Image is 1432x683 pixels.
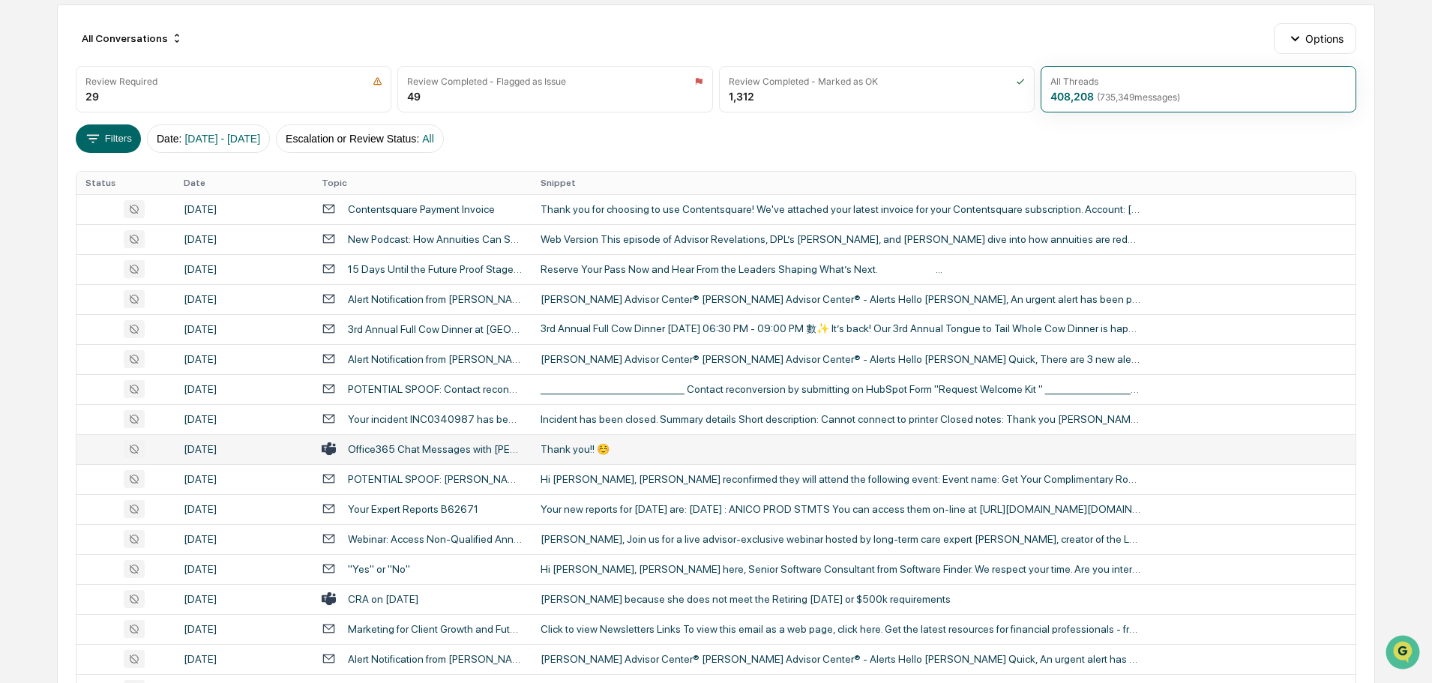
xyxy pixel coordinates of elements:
[15,190,27,202] div: 🖐️
[348,413,523,425] div: Your incident INC0340987 has been closed
[184,473,304,485] div: [DATE]
[407,90,421,103] div: 49
[184,293,304,305] div: [DATE]
[313,172,532,194] th: Topic
[184,263,304,275] div: [DATE]
[76,26,189,50] div: All Conversations
[149,254,181,265] span: Pylon
[541,563,1140,575] div: Hi [PERSON_NAME], [PERSON_NAME] here, Senior Software Consultant from Software Finder. We respect...
[30,217,94,232] span: Data Lookup
[348,473,523,485] div: POTENTIAL SPOOF: [PERSON_NAME] reconfirmed attendance for Get Your Complimentary Roadmap for Reti...
[541,413,1140,425] div: Incident has been closed. Summary details Short description: Cannot connect to printer Closed not...
[348,503,478,515] div: Your Expert Reports B62671
[348,623,523,635] div: Marketing for Client Growth and Future M&A Opportunities
[9,211,100,238] a: 🔎Data Lookup
[15,31,273,55] p: How can we help?
[541,653,1140,665] div: [PERSON_NAME] Advisor Center® [PERSON_NAME] Advisor Center® - Alerts Hello [PERSON_NAME] Quick, A...
[541,473,1140,485] div: Hi [PERSON_NAME], [PERSON_NAME] reconfirmed they will attend the following event: Event name: Get...
[729,90,754,103] div: 1,312
[184,233,304,245] div: [DATE]
[76,172,174,194] th: Status
[1384,634,1425,674] iframe: Open customer support
[348,353,523,365] div: Alert Notification from [PERSON_NAME] Advisor Services
[541,203,1140,215] div: Thank you for choosing to use Contentsquare! We've attached your latest invoice for your Contents...
[30,189,97,204] span: Preclearance
[348,233,523,245] div: New Podcast: How Annuities Can Secure Your Retirement
[184,443,304,455] div: [DATE]
[348,263,523,275] div: 15 Days Until the Future Proof Stage Comes Alive
[9,183,103,210] a: 🖐️Preclearance
[15,115,42,142] img: 1746055101610-c473b297-6a78-478c-a979-82029cc54cd1
[348,533,523,545] div: Webinar: Access Non-Qualified Annuities Income Tax- Free
[109,190,121,202] div: 🗄️
[532,172,1356,194] th: Snippet
[1050,76,1098,87] div: All Threads
[85,76,157,87] div: Review Required
[541,353,1140,365] div: [PERSON_NAME] Advisor Center® [PERSON_NAME] Advisor Center® - Alerts Hello [PERSON_NAME] Quick, T...
[85,90,99,103] div: 29
[184,133,260,145] span: [DATE] - [DATE]
[184,383,304,395] div: [DATE]
[348,443,523,455] div: Office365 Chat Messages with [PERSON_NAME], [PERSON_NAME], [PERSON_NAME], [PERSON_NAME], [PERSON_...
[541,443,1140,455] div: Thank you!! ☺️
[184,533,304,545] div: [DATE]
[184,563,304,575] div: [DATE]
[39,68,247,84] input: Clear
[373,76,382,86] img: icon
[184,203,304,215] div: [DATE]
[541,593,1140,605] div: [PERSON_NAME] because she does not meet the Retiring [DATE] or $500k requirements
[184,413,304,425] div: [DATE]
[422,133,434,145] span: All
[541,263,1140,275] div: Reserve Your Pass Now and Hear From the Leaders Shaping What’s Next.‌ ­‌ ­‌ ­‌ ­‌ ­‌ ­‌ ­‌ ­‌ ­‌ ...
[103,183,192,210] a: 🗄️Attestations
[348,203,495,215] div: Contentsquare Payment Invoice
[407,76,566,87] div: Review Completed - Flagged as Issue
[175,172,313,194] th: Date
[348,593,418,605] div: CRA on [DATE]
[541,503,1140,515] div: Your new reports for [DATE] are: [DATE] : ANICO PROD STMTS You can access them on-line at [URL][D...
[1274,23,1356,53] button: Options
[106,253,181,265] a: Powered byPylon
[184,323,304,335] div: [DATE]
[76,124,141,153] button: Filters
[184,623,304,635] div: [DATE]
[51,115,246,130] div: Start new chat
[541,293,1140,305] div: [PERSON_NAME] Advisor Center® [PERSON_NAME] Advisor Center® - Alerts Hello [PERSON_NAME], An urge...
[276,124,444,153] button: Escalation or Review Status:All
[348,653,523,665] div: Alert Notification from [PERSON_NAME] Advisor Services
[348,323,523,335] div: 3rd Annual Full Cow Dinner at [GEOGRAPHIC_DATA]
[1097,91,1180,103] span: ( 735,349 messages)
[348,563,410,575] div: "Yes" or "No"
[694,76,703,86] img: icon
[51,130,190,142] div: We're available if you need us!
[1050,90,1180,103] div: 408,208
[184,593,304,605] div: [DATE]
[729,76,878,87] div: Review Completed - Marked as OK
[1016,76,1025,86] img: icon
[541,383,1140,395] div: ________________________________ Contact reconversion by submitting on HubSpot Form "Request Welc...
[147,124,270,153] button: Date:[DATE] - [DATE]
[541,623,1140,635] div: Click to view Newsletters Links To view this email as a web page, click here. Get the latest reso...
[184,503,304,515] div: [DATE]
[348,293,523,305] div: Alert Notification from [PERSON_NAME] Advisor Services
[541,533,1140,545] div: [PERSON_NAME], Join us for a live advisor-exclusive webinar hosted by long-term care expert [PERS...
[541,322,1140,336] div: 3rd Annual Full Cow Dinner [DATE] 06:30 PM - 09:00 PM 數✨ It’s back! Our 3rd Annual Tongue to Tail...
[184,353,304,365] div: [DATE]
[15,219,27,231] div: 🔎
[255,119,273,137] button: Start new chat
[184,653,304,665] div: [DATE]
[541,233,1140,245] div: Web Version This episode of Advisor Revelations, DPL’s [PERSON_NAME], and [PERSON_NAME] dive into...
[124,189,186,204] span: Attestations
[348,383,523,395] div: POTENTIAL SPOOF: Contact reconversion by submitting on HubSpot Form "Request Welcome Kit "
